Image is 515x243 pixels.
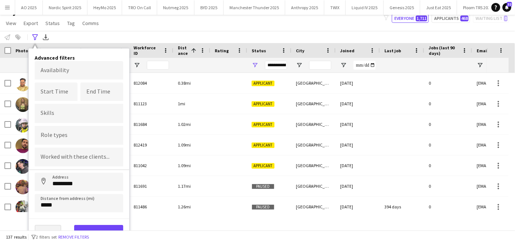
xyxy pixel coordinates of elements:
[424,94,472,114] div: 0
[324,0,346,15] button: TWIX
[252,142,274,148] span: Applicant
[129,73,173,93] div: 812084
[336,135,380,155] div: [DATE]
[178,121,191,127] span: 1.02mi
[507,2,512,7] span: 32
[416,15,427,21] span: 1,711
[424,155,472,176] div: 0
[252,81,274,86] span: Applicant
[122,0,157,15] button: TRO On Call
[291,176,336,196] div: [GEOGRAPHIC_DATA]
[79,18,102,28] a: Comms
[178,204,191,209] span: 1.26mi
[178,142,191,148] span: 1.09mi
[252,101,274,107] span: Applicant
[460,15,469,21] span: 468
[67,20,75,27] span: Tag
[457,0,498,15] button: Ploom TRS 2025
[129,135,173,155] div: 812419
[15,97,30,112] img: Raida Zerin
[477,48,488,53] span: Email
[424,197,472,217] div: 0
[157,0,194,15] button: Nutmeg 2025
[429,45,459,56] span: Jobs (last 90 days)
[129,114,173,134] div: 811684
[336,176,380,196] div: [DATE]
[74,225,123,240] button: View results
[129,94,173,114] div: 811123
[252,62,258,68] button: Open Filter Menu
[285,0,324,15] button: Anthropy 2025
[346,0,384,15] button: Liquid IV 2025
[24,20,38,27] span: Export
[477,62,483,68] button: Open Filter Menu
[178,45,188,56] span: Distance
[15,48,28,53] span: Photo
[35,225,61,240] button: Clear
[15,138,30,153] img: Parag Katariya
[424,114,472,134] div: 0
[336,73,380,93] div: [DATE]
[291,73,336,93] div: [GEOGRAPHIC_DATA]
[134,62,140,68] button: Open Filter Menu
[41,154,117,161] input: Type to search clients...
[15,0,43,15] button: AO 2025
[129,155,173,176] div: 811042
[224,0,285,15] button: Manchester Thunder 2025
[42,18,63,28] a: Status
[41,33,50,42] app-action-btn: Export XLSX
[424,176,472,196] div: 0
[336,197,380,217] div: [DATE]
[340,62,347,68] button: Open Filter Menu
[64,18,78,28] a: Tag
[41,132,117,138] input: Type to search role types...
[15,200,30,215] img: Mehtab singh Uppal
[35,54,123,61] h4: Advanced filters
[15,118,30,133] img: Matthew Shaw
[21,18,41,28] a: Export
[178,101,185,106] span: 1mi
[424,135,472,155] div: 0
[420,0,457,15] button: Just Eat 2025
[41,110,117,117] input: Type to search skills...
[291,114,336,134] div: [GEOGRAPHIC_DATA]
[392,14,429,23] button: Everyone1,711
[291,197,336,217] div: [GEOGRAPHIC_DATA]
[384,48,401,53] span: Last job
[252,163,274,169] span: Applicant
[87,0,122,15] button: HeyMo 2025
[178,163,191,168] span: 1.09mi
[291,155,336,176] div: [GEOGRAPHIC_DATA]
[178,183,191,189] span: 1.17mi
[336,114,380,134] div: [DATE]
[252,184,274,189] span: Paused
[336,155,380,176] div: [DATE]
[215,48,229,53] span: Rating
[309,61,331,70] input: City Filter Input
[43,0,87,15] button: Nordic Spirit 2025
[384,0,420,15] button: Genesis 2025
[52,48,75,53] span: First Name
[147,61,169,70] input: Workforce ID Filter Input
[353,61,376,70] input: Joined Filter Input
[380,197,424,217] div: 394 days
[194,0,224,15] button: BYD 2025
[3,18,19,28] a: View
[296,62,303,68] button: Open Filter Menu
[178,80,191,86] span: 0.38mi
[252,48,266,53] span: Status
[291,94,336,114] div: [GEOGRAPHIC_DATA]
[340,48,355,53] span: Joined
[82,20,99,27] span: Comms
[502,3,511,12] a: 32
[129,197,173,217] div: 811486
[15,180,30,194] img: Ashley Arinze-Osimen
[252,122,274,127] span: Applicant
[252,204,274,210] span: Paused
[291,135,336,155] div: [GEOGRAPHIC_DATA]
[424,73,472,93] div: 0
[129,176,173,196] div: 811691
[93,48,115,53] span: Last Name
[45,20,60,27] span: Status
[432,14,470,23] button: Applicants468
